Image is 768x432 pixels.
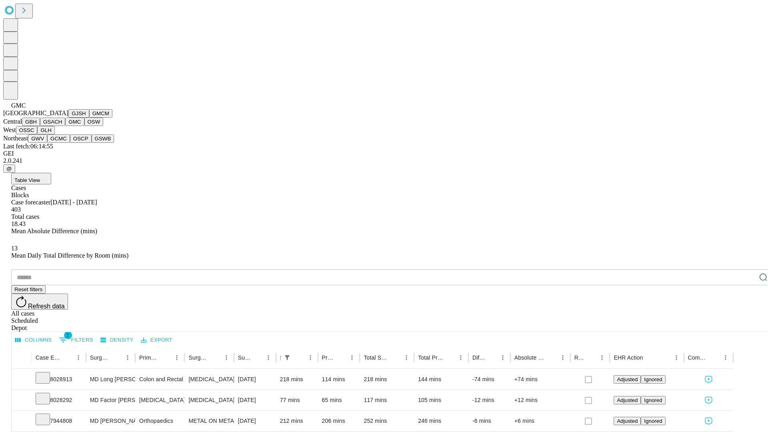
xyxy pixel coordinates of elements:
[574,354,585,361] div: Resolved in EHR
[472,369,506,390] div: -74 mins
[139,334,174,346] button: Export
[11,206,21,213] span: 403
[497,352,508,363] button: Menu
[11,102,26,109] span: GMC
[294,352,305,363] button: Sort
[585,352,596,363] button: Sort
[3,150,765,157] div: GEI
[641,396,665,404] button: Ignored
[3,164,15,173] button: @
[238,369,272,390] div: [DATE]
[89,109,112,118] button: GMCM
[111,352,122,363] button: Sort
[514,369,566,390] div: +74 mins
[36,369,82,390] div: 8028913
[139,411,180,431] div: Orthopaedics
[322,354,335,361] div: Predicted In Room Duration
[641,375,665,384] button: Ignored
[418,369,464,390] div: 144 mins
[50,199,97,206] span: [DATE] - [DATE]
[364,369,410,390] div: 218 mins
[617,418,638,424] span: Adjusted
[6,166,12,172] span: @
[514,354,545,361] div: Absolute Difference
[614,375,641,384] button: Adjusted
[455,352,466,363] button: Menu
[11,285,46,294] button: Reset filters
[617,376,638,382] span: Adjusted
[16,126,38,134] button: OSSC
[139,369,180,390] div: Colon and Rectal Surgery
[11,294,68,310] button: Refresh data
[617,397,638,403] span: Adjusted
[11,252,128,259] span: Mean Daily Total Difference by Room (mins)
[3,157,765,164] div: 2.0.241
[472,354,485,361] div: Difference
[90,390,131,410] div: MD Factor [PERSON_NAME]
[98,334,136,346] button: Density
[322,369,356,390] div: 114 mins
[596,352,608,363] button: Menu
[486,352,497,363] button: Sort
[11,213,39,220] span: Total cases
[280,354,281,361] div: Scheduled In Room Duration
[160,352,171,363] button: Sort
[346,352,358,363] button: Menu
[11,199,50,206] span: Case forecaster
[188,354,208,361] div: Surgery Name
[401,352,412,363] button: Menu
[322,390,356,410] div: 65 mins
[644,352,655,363] button: Sort
[11,245,18,252] span: 13
[418,390,464,410] div: 105 mins
[3,135,28,142] span: Northeast
[62,352,73,363] button: Sort
[418,354,443,361] div: Total Predicted Duration
[73,352,84,363] button: Menu
[221,352,232,363] button: Menu
[305,352,316,363] button: Menu
[188,390,230,410] div: [MEDICAL_DATA] PLANNED
[444,352,455,363] button: Sort
[11,220,26,227] span: 18.43
[90,411,131,431] div: MD [PERSON_NAME] Jr [PERSON_NAME] C Md
[514,411,566,431] div: +6 mins
[3,126,16,133] span: West
[139,390,180,410] div: [MEDICAL_DATA]
[57,334,95,346] button: Show filters
[14,177,40,183] span: Table View
[90,354,110,361] div: Surgeon Name
[641,417,665,425] button: Ignored
[614,396,641,404] button: Adjusted
[557,352,568,363] button: Menu
[720,352,731,363] button: Menu
[92,134,114,143] button: GSWB
[252,352,263,363] button: Sort
[614,417,641,425] button: Adjusted
[364,354,389,361] div: Total Scheduled Duration
[36,354,61,361] div: Case Epic Id
[3,143,53,150] span: Last fetch: 06:14:55
[280,411,314,431] div: 212 mins
[263,352,274,363] button: Menu
[364,390,410,410] div: 117 mins
[139,354,159,361] div: Primary Service
[238,354,251,361] div: Surgery Date
[671,352,682,363] button: Menu
[282,352,293,363] div: 1 active filter
[472,390,506,410] div: -12 mins
[11,228,97,234] span: Mean Absolute Difference (mins)
[3,110,68,116] span: [GEOGRAPHIC_DATA]
[238,390,272,410] div: [DATE]
[11,173,51,184] button: Table View
[37,126,54,134] button: GLH
[16,373,28,387] button: Expand
[70,134,92,143] button: OSCP
[36,411,82,431] div: 7944808
[84,118,104,126] button: OSW
[390,352,401,363] button: Sort
[36,390,82,410] div: 8028292
[644,418,662,424] span: Ignored
[64,331,72,339] span: 1
[3,118,22,125] span: Central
